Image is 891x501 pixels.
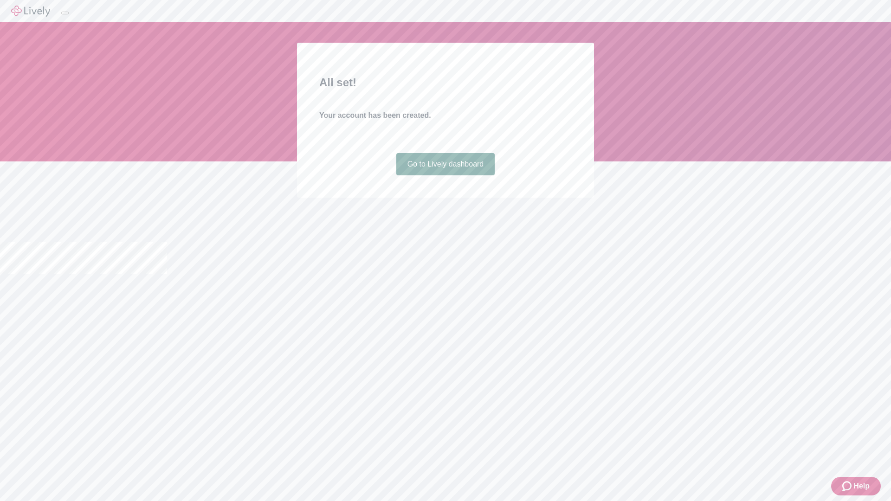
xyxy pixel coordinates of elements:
[319,110,572,121] h4: Your account has been created.
[11,6,50,17] img: Lively
[842,481,853,492] svg: Zendesk support icon
[853,481,870,492] span: Help
[831,477,881,495] button: Zendesk support iconHelp
[396,153,495,175] a: Go to Lively dashboard
[319,74,572,91] h2: All set!
[61,12,69,14] button: Log out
